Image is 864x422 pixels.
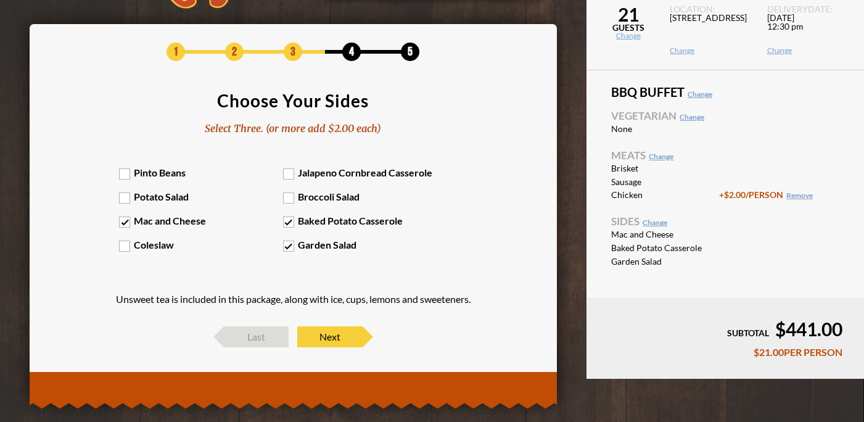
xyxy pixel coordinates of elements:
span: LOCATION: [670,5,752,14]
a: Change [649,152,673,161]
span: Baked Potato Casserole [611,244,719,252]
span: SUBTOTAL [727,328,769,338]
span: [STREET_ADDRESS] [670,14,752,47]
span: Sausage [611,178,719,186]
label: Baked Potato Casserole [283,215,447,226]
a: Change [586,32,670,39]
label: Potato Salad [119,191,283,202]
a: Change [767,47,849,54]
a: Change [643,218,667,227]
span: Sides [611,216,839,226]
span: Mac and Cheese [611,230,719,239]
p: Unsweet tea is included in this package, along with ice, cups, lemons and sweeteners. [116,294,471,304]
label: Jalapeno Cornbread Casserole [283,167,447,178]
label: Pinto Beans [119,167,283,178]
span: 5 [401,43,419,61]
span: +$2.00 /PERSON [719,189,813,200]
span: Garden Salad [611,257,719,266]
span: BBQ Buffet [611,86,839,98]
div: $21.00 PER PERSON [608,347,842,357]
span: Brisket [611,164,719,173]
span: Chicken [611,191,719,199]
label: Mac and Cheese [119,215,283,226]
span: Next [297,326,362,347]
span: 2 [225,43,244,61]
span: Last [224,326,289,347]
span: 4 [342,43,361,61]
div: $441.00 [608,320,842,338]
span: 3 [284,43,302,61]
a: Change [680,112,704,122]
span: Meats [611,150,839,160]
div: Select Three. (or more add $2.00 each) [205,122,381,136]
span: DELIVERY DATE: [767,5,849,14]
span: [DATE] 12:30 pm [767,14,849,47]
a: Change [688,89,712,99]
div: Choose Your Sides [217,92,369,109]
li: None [611,124,839,134]
span: GUESTS [586,23,670,32]
label: Broccoli Salad [283,191,447,202]
a: Change [670,47,752,54]
span: 21 [586,5,670,23]
label: Coleslaw [119,239,283,250]
a: Remove [786,191,813,200]
span: Vegetarian [611,110,839,121]
label: Garden Salad [283,239,447,250]
span: 1 [167,43,185,61]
